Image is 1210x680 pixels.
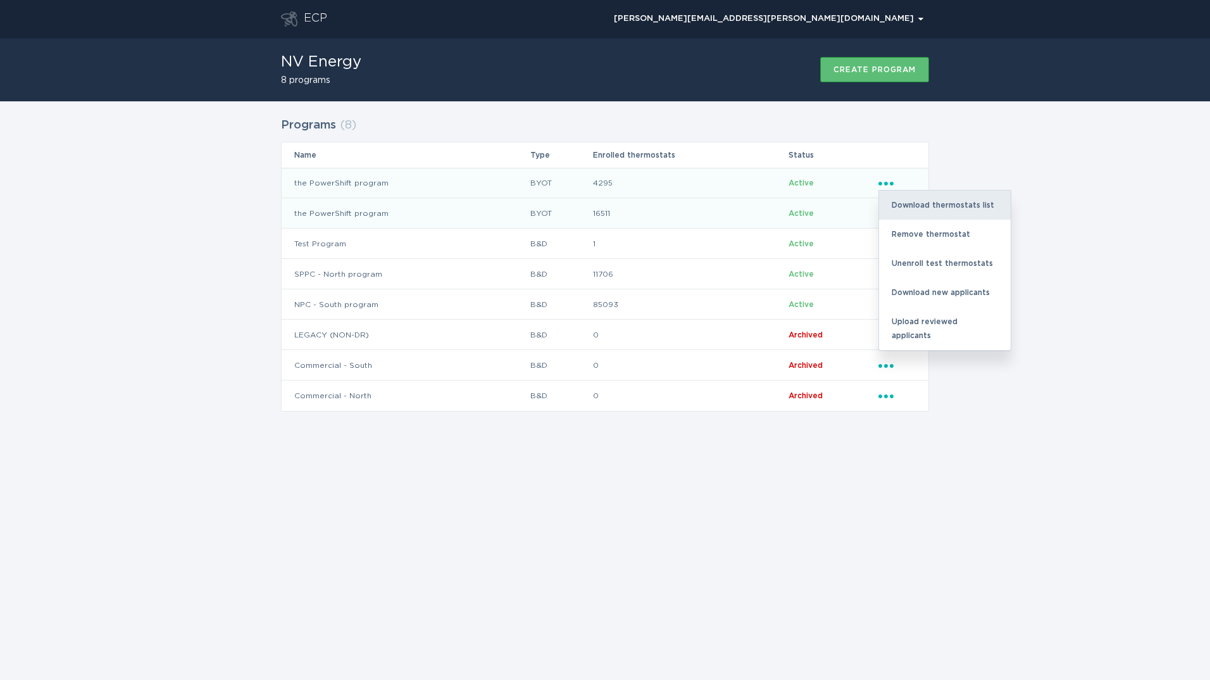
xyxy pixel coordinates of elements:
span: ( 8 ) [340,120,356,131]
th: Type [530,142,592,168]
td: B&D [530,320,592,350]
button: Go to dashboard [281,11,297,27]
tr: a03e689f29a4448196f87c51a80861dc [282,259,928,289]
td: Commercial - North [282,381,530,411]
span: Active [789,240,814,248]
div: Popover menu [878,358,916,372]
th: Enrolled thermostats [592,142,788,168]
td: Test Program [282,229,530,259]
div: Download new applicants [879,278,1011,307]
tr: 5753eebfd0614e638d7531d13116ea0c [282,381,928,411]
div: Download thermostats list [879,191,1011,220]
td: B&D [530,381,592,411]
td: the PowerShift program [282,198,530,229]
td: SPPC - North program [282,259,530,289]
span: Active [789,210,814,217]
td: 11706 [592,259,788,289]
div: [PERSON_NAME][EMAIL_ADDRESS][PERSON_NAME][DOMAIN_NAME] [614,15,923,23]
td: B&D [530,229,592,259]
h2: Programs [281,114,336,137]
td: NPC - South program [282,289,530,320]
th: Name [282,142,530,168]
td: 0 [592,381,788,411]
th: Status [788,142,878,168]
tr: d4842dc55873476caf04843bf39dc303 [282,350,928,381]
button: Open user account details [608,9,929,28]
tr: Table Headers [282,142,928,168]
span: Active [789,179,814,187]
td: 0 [592,320,788,350]
div: Popover menu [608,9,929,28]
span: Archived [789,331,823,339]
div: Upload reviewed applicants [879,307,1011,350]
div: Unenroll test thermostats [879,249,1011,278]
span: Archived [789,392,823,400]
tr: 1d15b189bb4841f7a0043e8dad5f5fb7 [282,229,928,259]
tr: 3caaf8c9363d40c086ae71ab552dadaa [282,289,928,320]
div: Create program [833,66,916,73]
td: Commercial - South [282,350,530,381]
tr: 1fc7cf08bae64b7da2f142a386c1aedb [282,168,928,198]
td: 1 [592,229,788,259]
td: B&D [530,350,592,381]
div: ECP [304,11,327,27]
tr: 3428cbea457e408cb7b12efa83831df3 [282,198,928,229]
td: BYOT [530,168,592,198]
td: B&D [530,289,592,320]
td: 16511 [592,198,788,229]
div: Popover menu [878,389,916,403]
td: BYOT [530,198,592,229]
td: LEGACY (NON-DR) [282,320,530,350]
button: Create program [820,57,929,82]
h2: 8 programs [281,76,361,85]
span: Active [789,301,814,308]
div: Remove thermostat [879,220,1011,249]
td: B&D [530,259,592,289]
td: 4295 [592,168,788,198]
td: 0 [592,350,788,381]
td: the PowerShift program [282,168,530,198]
td: 85093 [592,289,788,320]
span: Archived [789,362,823,369]
h1: NV Energy [281,54,361,70]
span: Active [789,270,814,278]
tr: 6ad4089a9ee14ed3b18f57c3ec8b7a15 [282,320,928,350]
